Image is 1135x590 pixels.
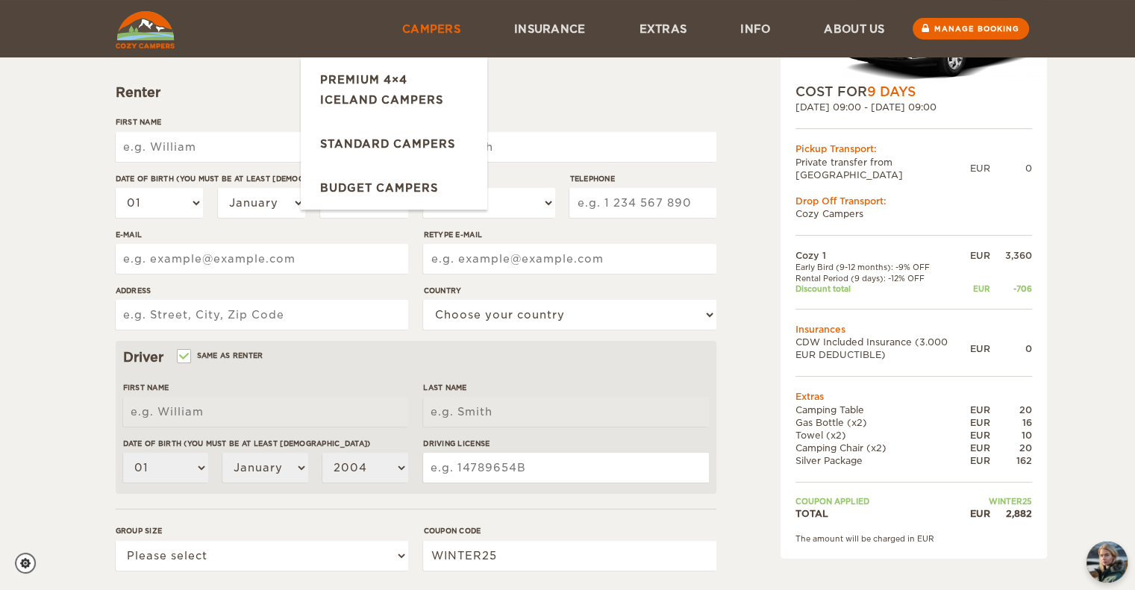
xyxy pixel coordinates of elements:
input: e.g. Smith [423,132,716,162]
div: Pickup Transport: [795,142,1032,155]
div: Drop Off Transport: [795,195,1032,207]
td: Cozy Campers [795,207,1032,220]
td: CDW Included Insurance (3.000 EUR DEDUCTIBLE) [795,336,970,361]
div: 20 [990,442,1032,454]
img: Freyja at Cozy Campers [1086,542,1128,583]
input: e.g. William [123,397,408,427]
label: Group size [116,525,408,536]
div: 10 [990,429,1032,442]
input: e.g. example@example.com [116,244,408,274]
div: EUR [970,249,990,262]
div: -706 [990,283,1032,294]
div: EUR [970,507,990,520]
div: Renter [116,84,716,101]
div: 2,882 [990,507,1032,520]
div: The amount will be charged in EUR [795,533,1032,544]
td: Coupon applied [795,496,970,506]
input: e.g. Smith [423,397,708,427]
div: EUR [970,342,990,355]
input: e.g. 14789654B [423,453,708,483]
div: 3,360 [990,249,1032,262]
td: Discount total [795,283,970,294]
button: chat-button [1086,542,1128,583]
label: First Name [123,382,408,393]
td: Camping Chair (x2) [795,442,970,454]
td: Early Bird (9-12 months): -9% OFF [795,262,970,272]
a: Budget Campers [301,166,487,210]
div: EUR [970,442,990,454]
div: Driver [123,348,709,366]
td: Gas Bottle (x2) [795,416,970,429]
td: WINTER25 [970,496,1032,506]
div: EUR [970,454,990,467]
img: Cozy Campers [116,11,175,48]
div: EUR [970,283,990,294]
td: Private transfer from [GEOGRAPHIC_DATA] [795,156,970,181]
td: Extras [795,390,1032,403]
div: 20 [990,404,1032,416]
div: 16 [990,416,1032,429]
label: Retype E-mail [423,229,716,240]
span: 9 Days [867,84,916,99]
td: TOTAL [795,507,970,520]
div: EUR [970,404,990,416]
label: First Name [116,116,408,128]
div: 0 [990,342,1032,355]
div: 0 [990,162,1032,175]
td: Cozy 1 [795,249,970,262]
label: Driving License [423,438,708,449]
div: EUR [970,162,990,175]
label: Date of birth (You must be at least [DEMOGRAPHIC_DATA]) [116,173,408,184]
label: Same as renter [178,348,263,363]
div: COST FOR [795,83,1032,101]
td: Rental Period (9 days): -12% OFF [795,273,970,283]
td: Camping Table [795,404,970,416]
a: Premium 4×4 Iceland Campers [301,57,487,122]
div: 162 [990,454,1032,467]
label: Country Code [423,173,554,184]
label: Date of birth (You must be at least [DEMOGRAPHIC_DATA]) [123,438,408,449]
td: Silver Package [795,454,970,467]
input: e.g. example@example.com [423,244,716,274]
label: E-mail [116,229,408,240]
a: Standard Campers [301,122,487,166]
input: e.g. William [116,132,408,162]
input: e.g. 1 234 567 890 [569,188,716,218]
input: Same as renter [178,353,188,363]
div: EUR [970,429,990,442]
a: Manage booking [913,18,1029,40]
label: Last Name [423,382,708,393]
label: Coupon code [423,525,716,536]
label: Telephone [569,173,716,184]
td: Towel (x2) [795,429,970,442]
label: Last Name [423,116,716,128]
label: Address [116,285,408,296]
a: Cookie settings [15,553,46,574]
input: e.g. Street, City, Zip Code [116,300,408,330]
div: EUR [970,416,990,429]
td: Insurances [795,323,1032,336]
label: Country [423,285,716,296]
div: [DATE] 09:00 - [DATE] 09:00 [795,101,1032,113]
